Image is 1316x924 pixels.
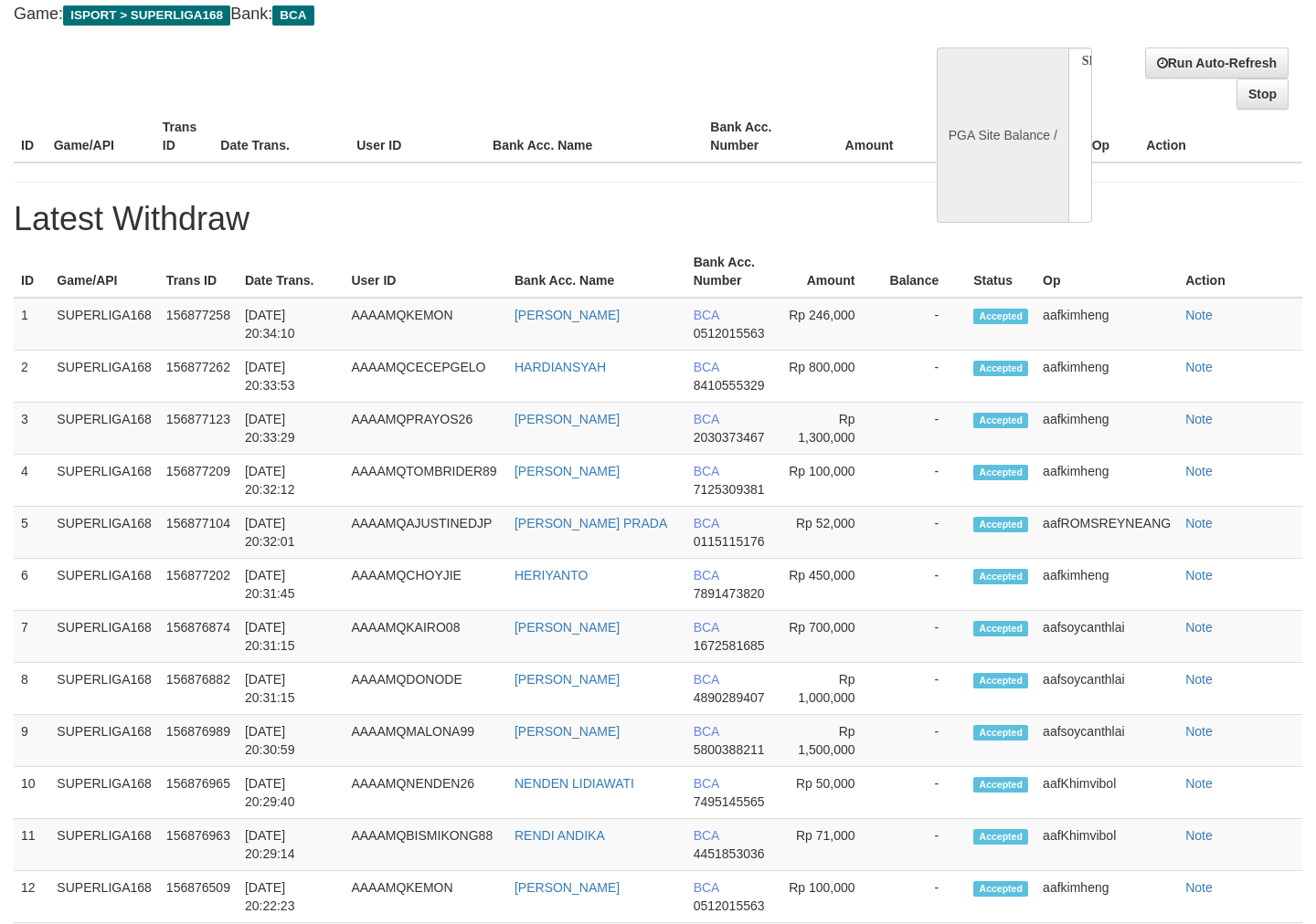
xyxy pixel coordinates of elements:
a: Note [1185,516,1213,530]
td: [DATE] 20:33:53 [238,351,344,403]
td: - [883,871,967,923]
td: AAAAMQAJUSTINEDJP [344,507,507,559]
span: BCA [694,308,719,322]
span: Accepted [973,829,1028,845]
td: 156877202 [159,559,238,611]
td: 12 [14,871,49,923]
td: [DATE] 20:31:45 [238,559,344,611]
span: 7891473820 [694,586,765,601]
span: Accepted [973,673,1028,688]
span: BCA [694,568,719,583]
td: [DATE] 20:29:40 [238,767,344,819]
td: - [883,298,967,351]
td: aafkimheng [1035,298,1178,351]
td: Rp 1,000,000 [777,663,883,715]
a: Note [1185,724,1213,739]
td: aafkimheng [1035,559,1178,611]
td: Rp 1,300,000 [777,403,883,455]
td: Rp 246,000 [777,298,883,351]
td: AAAAMQCECEPGELO [344,351,507,403]
span: BCA [694,880,719,895]
td: SUPERLIGA168 [49,767,159,819]
td: aafkimheng [1035,403,1178,455]
span: 0115115176 [694,534,765,549]
td: Rp 52,000 [777,507,883,559]
a: Note [1185,464,1213,478]
a: Note [1185,620,1213,635]
td: Rp 100,000 [777,455,883,507]
td: [DATE] 20:22:23 [238,871,344,923]
th: Date Trans. [213,110,349,163]
td: Rp 50,000 [777,767,883,819]
span: Accepted [973,881,1028,897]
th: Status [966,246,1035,298]
a: [PERSON_NAME] [515,724,620,739]
td: AAAAMQKAIRO08 [344,611,507,663]
h4: Game: Bank: [14,5,859,24]
td: AAAAMQDONODE [344,663,507,715]
td: [DATE] 20:30:59 [238,715,344,767]
td: aafkimheng [1035,351,1178,403]
span: 4890289407 [694,690,765,705]
td: 156876509 [159,871,238,923]
a: [PERSON_NAME] [515,672,620,687]
td: AAAAMQKEMON [344,298,507,351]
span: 0512015563 [694,326,765,341]
td: Rp 1,500,000 [777,715,883,767]
a: RENDI ANDIKA [515,828,605,843]
td: - [883,611,967,663]
td: Rp 450,000 [777,559,883,611]
td: 3 [14,403,49,455]
td: aafROMSREYNEANG [1035,507,1178,559]
td: SUPERLIGA168 [49,819,159,871]
td: SUPERLIGA168 [49,403,159,455]
a: NENDEN LIDIAWATI [515,776,634,791]
span: BCA [694,776,719,791]
span: BCA [694,672,719,687]
th: Action [1178,246,1302,298]
th: Game/API [49,246,159,298]
td: - [883,715,967,767]
span: Accepted [973,621,1028,636]
td: 5 [14,507,49,559]
td: AAAAMQMALONA99 [344,715,507,767]
th: Amount [777,246,883,298]
td: 4 [14,455,49,507]
a: Note [1185,880,1213,895]
th: Bank Acc. Name [485,110,703,163]
td: aafKhimvibol [1035,767,1178,819]
a: [PERSON_NAME] [515,308,620,322]
a: [PERSON_NAME] [515,880,620,895]
a: HARDIANSYAH [515,360,606,374]
span: 4451853036 [694,846,765,861]
th: Game/API [47,110,155,163]
th: Op [1085,110,1140,163]
td: SUPERLIGA168 [49,715,159,767]
th: Bank Acc. Name [507,246,686,298]
th: ID [14,110,47,163]
span: 7125309381 [694,482,765,497]
td: 11 [14,819,49,871]
th: Trans ID [159,246,238,298]
span: 7495145565 [694,794,765,809]
span: Accepted [973,465,1028,480]
td: - [883,663,967,715]
span: Accepted [973,517,1028,532]
span: BCA [694,464,719,478]
a: [PERSON_NAME] [515,464,620,478]
td: Rp 700,000 [777,611,883,663]
span: Accepted [973,569,1028,584]
td: aafkimheng [1035,455,1178,507]
td: - [883,767,967,819]
a: Note [1185,412,1213,426]
td: SUPERLIGA168 [49,559,159,611]
td: 156876874 [159,611,238,663]
td: [DATE] 20:33:29 [238,403,344,455]
th: User ID [349,110,485,163]
td: SUPERLIGA168 [49,507,159,559]
td: - [883,819,967,871]
div: PGA Site Balance / [937,47,1068,223]
span: 8410555329 [694,378,765,393]
td: 156876963 [159,819,238,871]
th: Bank Acc. Number [703,110,812,163]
